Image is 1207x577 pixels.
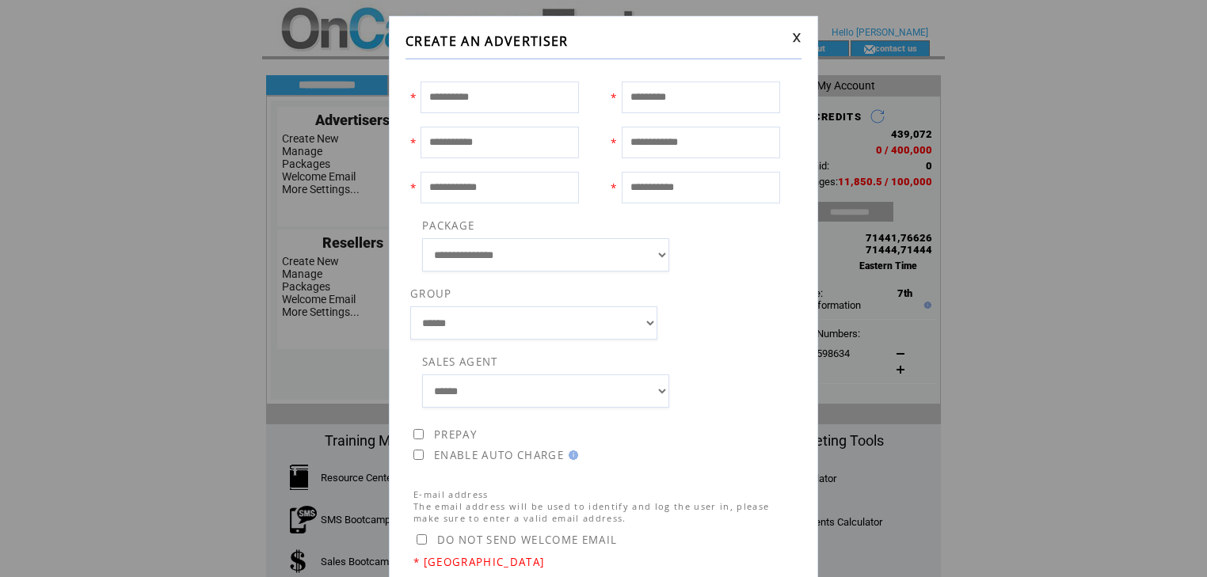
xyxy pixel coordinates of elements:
span: The email address will be used to identify and log the user in, please make sure to enter a valid... [413,500,769,524]
span: CREATE AN ADVERTISER [406,32,569,50]
img: help.gif [564,450,578,460]
span: PREPAY [434,427,477,442]
span: GROUP [410,287,452,301]
span: PACKAGE [422,218,474,233]
span: ENABLE AUTO CHARGE [434,448,564,462]
span: DO NOT SEND WELCOME EMAIL [437,533,617,547]
span: SALES AGENT [422,355,498,369]
span: * [GEOGRAPHIC_DATA] [413,555,544,569]
span: E-mail address [413,488,489,500]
